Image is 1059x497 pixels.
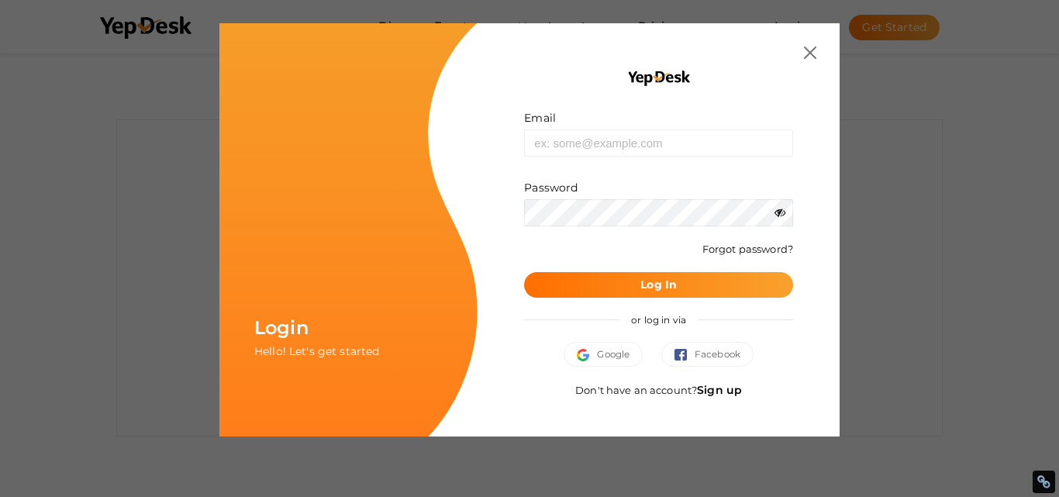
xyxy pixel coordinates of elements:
[619,302,698,337] span: or log in via
[697,383,742,397] a: Sign up
[254,344,379,358] span: Hello! Let's get started
[524,129,793,157] input: ex: some@example.com
[564,342,643,367] button: Google
[640,278,677,292] b: Log In
[524,272,793,298] button: Log In
[524,180,578,195] label: Password
[577,347,630,362] span: Google
[674,347,740,362] span: Facebook
[804,47,816,59] img: close.svg
[626,70,691,87] img: YEP_black_cropped.png
[575,384,742,396] span: Don't have an account?
[702,243,793,255] a: Forgot password?
[577,349,597,361] img: google.svg
[1037,475,1051,489] div: Restore Info Box &#10;&#10;NoFollow Info:&#10; META-Robots NoFollow: &#09;true&#10; META-Robots N...
[661,342,754,367] button: Facebook
[254,316,309,339] span: Login
[674,349,695,361] img: facebook.svg
[524,110,556,126] label: Email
